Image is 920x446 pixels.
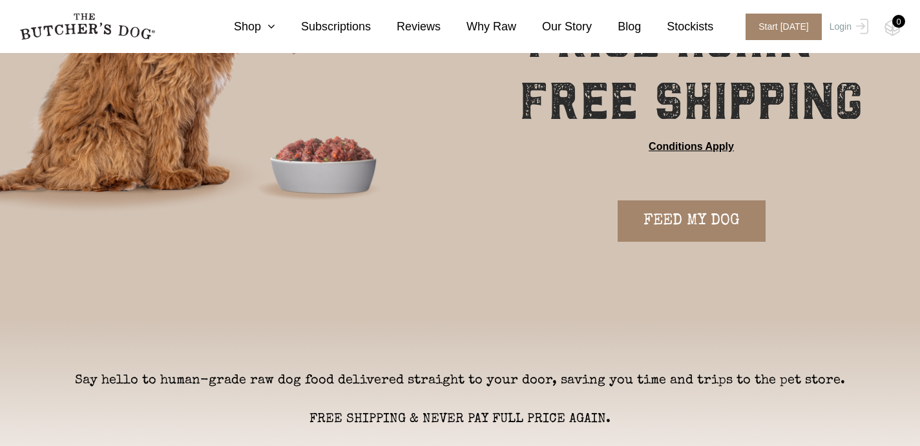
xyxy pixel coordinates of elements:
a: Start [DATE] [733,14,826,40]
a: Shop [208,18,275,36]
a: Login [826,14,868,40]
a: Stockists [641,18,713,36]
a: Subscriptions [275,18,371,36]
div: 0 [892,15,905,28]
img: TBD_Cart-Empty.png [884,19,901,36]
span: Start [DATE] [746,14,822,40]
a: Reviews [371,18,441,36]
a: FEED MY DOG [618,200,766,242]
a: Blog [592,18,641,36]
a: Why Raw [441,18,516,36]
a: Our Story [516,18,592,36]
a: Conditions Apply [649,139,734,154]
